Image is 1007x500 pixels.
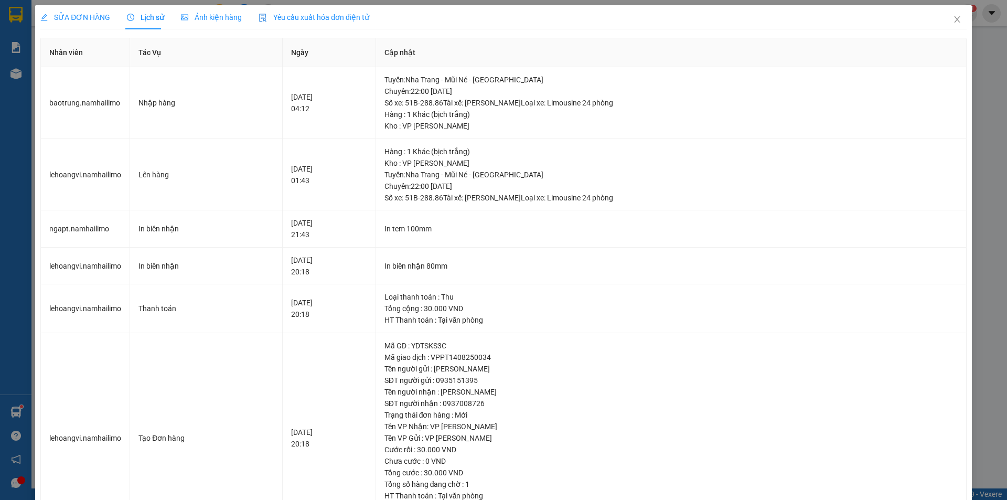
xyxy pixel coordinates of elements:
[138,97,274,109] div: Nhập hàng
[291,254,367,278] div: [DATE] 20:18
[99,68,200,82] div: 70.000
[259,13,369,22] span: Yêu cầu xuất hóa đơn điện tử
[9,34,93,47] div: TIÊN
[384,386,958,398] div: Tên người nhận : [PERSON_NAME]
[384,314,958,326] div: HT Thanh toán : Tại văn phòng
[41,248,130,285] td: lehoangvi.namhailimo
[384,455,958,467] div: Chưa cước : 0 VND
[99,70,113,81] span: CC :
[40,13,110,22] span: SỬA ĐƠN HÀNG
[100,47,199,61] div: 0377076305
[291,427,367,450] div: [DATE] 20:18
[384,467,958,478] div: Tổng cước : 30.000 VND
[291,297,367,320] div: [DATE] 20:18
[100,10,125,21] span: Nhận:
[384,120,958,132] div: Kho : VP [PERSON_NAME]
[384,223,958,235] div: In tem 100mm
[384,363,958,375] div: Tên người gửi : [PERSON_NAME]
[384,398,958,409] div: SĐT người nhận : 0937008726
[181,14,188,21] span: picture
[384,146,958,157] div: Hàng : 1 Khác (bịch trắng)
[384,340,958,352] div: Mã GD : YDTSKS3C
[130,38,283,67] th: Tác Vụ
[384,352,958,363] div: Mã giao dịch : VPPT1408250034
[100,34,199,47] div: SƠN
[384,157,958,169] div: Kho : VP [PERSON_NAME]
[384,291,958,303] div: Loại thanh toán : Thu
[138,169,274,180] div: Lên hàng
[259,14,267,22] img: icon
[41,284,130,333] td: lehoangvi.namhailimo
[181,13,242,22] span: Ảnh kiện hàng
[942,5,972,35] button: Close
[41,139,130,211] td: lehoangvi.namhailimo
[40,14,48,21] span: edit
[384,109,958,120] div: Hàng : 1 Khác (bịch trắng)
[100,9,199,34] div: VP [PERSON_NAME]
[9,47,93,61] div: 0962948739
[384,375,958,386] div: SĐT người gửi : 0935151395
[41,210,130,248] td: ngapt.namhailimo
[291,91,367,114] div: [DATE] 04:12
[384,260,958,272] div: In biên nhận 80mm
[376,38,967,67] th: Cập nhật
[9,10,25,21] span: Gửi:
[384,444,958,455] div: Cước rồi : 30.000 VND
[291,163,367,186] div: [DATE] 01:43
[138,260,274,272] div: In biên nhận
[384,169,958,204] div: Tuyến : Nha Trang - Mũi Né - [GEOGRAPHIC_DATA] Chuyến: 22:00 [DATE] Số xe: 51B-288.86 Tài xế: [PE...
[138,223,274,235] div: In biên nhận
[41,38,130,67] th: Nhân viên
[138,303,274,314] div: Thanh toán
[384,421,958,432] div: Tên VP Nhận: VP [PERSON_NAME]
[384,478,958,490] div: Tổng số hàng đang chờ : 1
[953,15,961,24] span: close
[138,432,274,444] div: Tạo Đơn hàng
[384,74,958,109] div: Tuyến : Nha Trang - Mũi Né - [GEOGRAPHIC_DATA] Chuyến: 22:00 [DATE] Số xe: 51B-288.86 Tài xế: [PE...
[384,409,958,421] div: Trạng thái đơn hàng : Mới
[127,14,134,21] span: clock-circle
[283,38,376,67] th: Ngày
[384,303,958,314] div: Tổng cộng : 30.000 VND
[9,9,93,34] div: VP [PERSON_NAME]
[291,217,367,240] div: [DATE] 21:43
[41,67,130,139] td: baotrung.namhailimo
[384,432,958,444] div: Tên VP Gửi : VP [PERSON_NAME]
[127,13,164,22] span: Lịch sử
